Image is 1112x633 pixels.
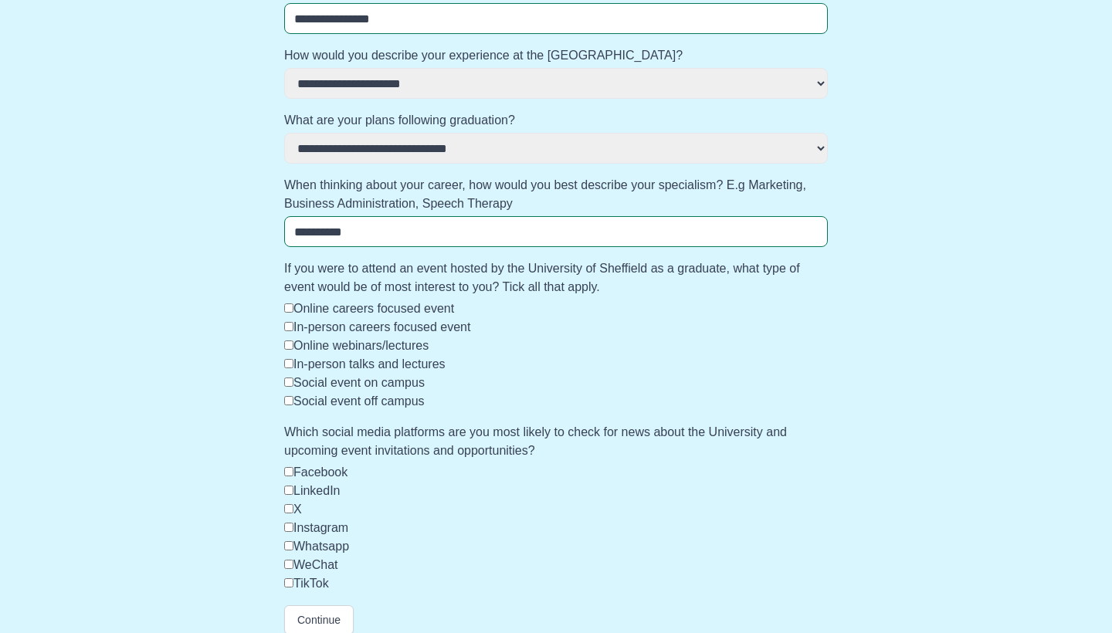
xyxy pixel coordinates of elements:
[293,484,341,497] label: LinkedIn
[284,46,828,65] label: How would you describe your experience at the [GEOGRAPHIC_DATA]?
[293,540,349,553] label: Whatsapp
[293,521,348,534] label: Instagram
[293,577,329,590] label: TikTok
[284,176,828,213] label: When thinking about your career, how would you best describe your specialism? E.g Marketing, Busi...
[293,302,454,315] label: Online careers focused event
[293,558,338,571] label: WeChat
[284,111,828,130] label: What are your plans following graduation?
[284,423,828,460] label: Which social media platforms are you most likely to check for news about the University and upcom...
[293,339,429,352] label: Online webinars/lectures
[293,376,425,389] label: Social event on campus
[284,259,828,296] label: If you were to attend an event hosted by the University of Sheffield as a graduate, what type of ...
[293,503,302,516] label: X
[293,357,446,371] label: In-person talks and lectures
[293,394,425,408] label: Social event off campus
[293,320,470,333] label: In-person careers focused event
[293,465,347,479] label: Facebook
